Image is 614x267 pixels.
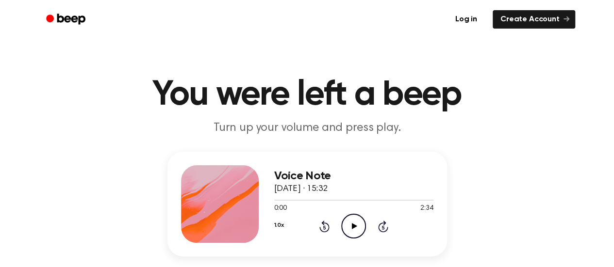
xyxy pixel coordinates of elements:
span: [DATE] · 15:32 [274,185,328,193]
p: Turn up your volume and press play. [121,120,494,136]
a: Create Account [493,10,575,29]
a: Beep [39,10,94,29]
span: 2:34 [420,204,433,214]
h3: Voice Note [274,170,433,183]
button: 1.0x [274,217,284,234]
h1: You were left a beep [59,78,556,112]
span: 0:00 [274,204,287,214]
a: Log in [446,8,487,31]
